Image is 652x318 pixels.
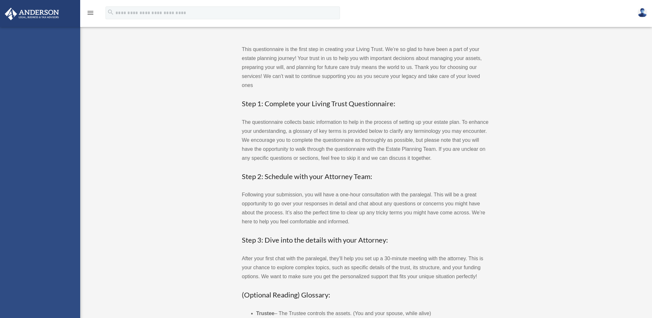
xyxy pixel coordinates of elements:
[242,290,489,300] h3: (Optional Reading) Glossary:
[242,118,489,163] p: The questionnaire collects basic information to help in the process of setting up your estate pla...
[638,8,647,17] img: User Pic
[242,190,489,226] p: Following your submission, you will have a one-hour consultation with the paralegal. This will be...
[256,311,275,316] b: Trustee
[242,172,489,182] h3: Step 2: Schedule with your Attorney Team:
[242,254,489,281] p: After your first chat with the paralegal, they’ll help you set up a 30-minute meeting with the at...
[256,309,489,318] li: – The Trustee controls the assets. (You and your spouse, while alive)
[242,99,489,109] h3: Step 1: Complete your Living Trust Questionnaire:
[242,235,489,245] h3: Step 3: Dive into the details with your Attorney:
[107,9,114,16] i: search
[87,9,94,17] i: menu
[3,8,61,20] img: Anderson Advisors Platinum Portal
[87,11,94,17] a: menu
[242,45,489,90] p: This questionnaire is the first step in creating your Living Trust. We’re so glad to have been a ...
